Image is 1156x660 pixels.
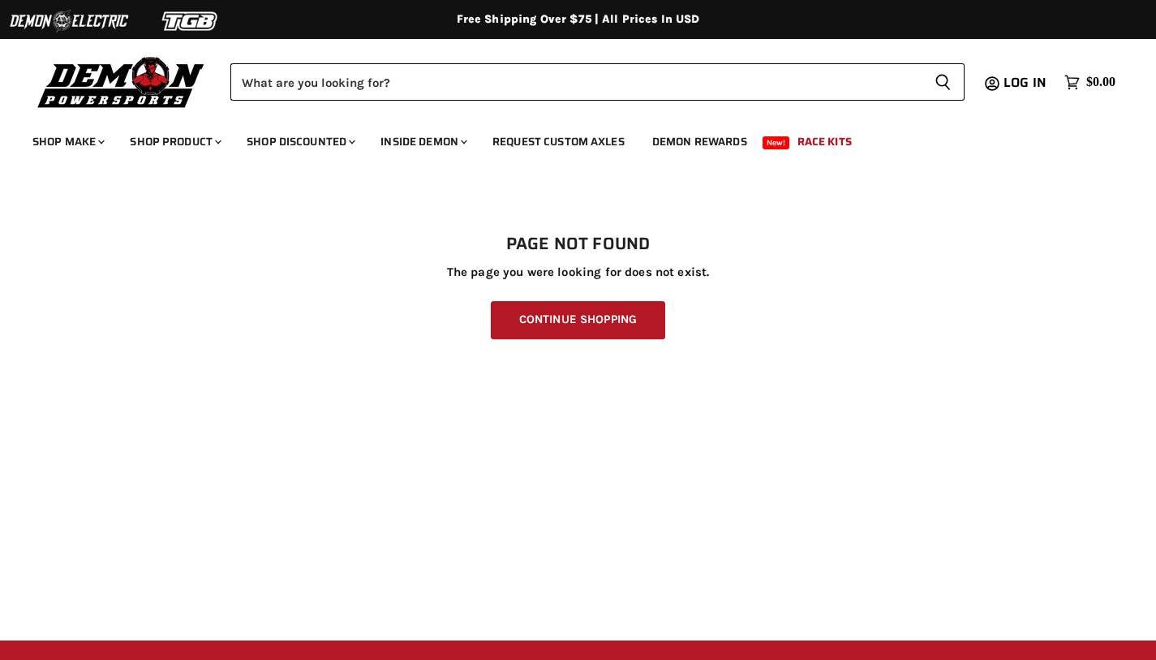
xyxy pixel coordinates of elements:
a: Shop Discounted [234,125,365,158]
a: Continue Shopping [491,301,665,339]
a: Shop Product [118,125,231,158]
ul: Main menu [20,119,1111,158]
a: Race Kits [785,125,864,158]
p: The page you were looking for does not exist. [32,265,1124,279]
img: Demon Powersports [32,53,210,110]
h1: Page not found [32,235,1124,254]
a: Inside Demon [368,125,477,158]
button: Search [922,63,965,101]
a: Demon Rewards [640,125,759,158]
span: $0.00 [1086,75,1115,90]
a: Shop Make [20,125,114,158]
a: Request Custom Axles [480,125,637,158]
form: Product [230,63,965,101]
input: Search [230,63,922,101]
img: TGB Logo 2 [130,6,251,37]
span: Log in [1003,72,1046,93]
span: New! [763,136,790,149]
a: $0.00 [1056,71,1124,94]
a: Log in [996,75,1056,90]
img: Demon Electric Logo 2 [8,6,130,37]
